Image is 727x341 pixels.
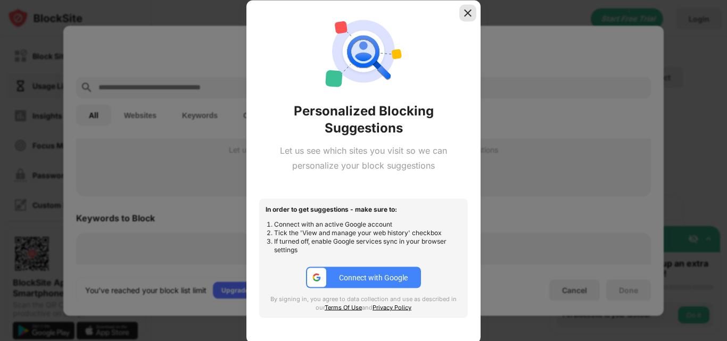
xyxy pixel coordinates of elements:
div: Connect with Google [339,273,408,282]
div: Personalized Blocking Suggestions [259,102,468,136]
li: If turned off, enable Google services sync in your browser settings [274,237,461,254]
li: Connect with an active Google account [274,220,461,229]
a: Terms Of Use [325,304,362,311]
span: By signing in, you agree to data collection and use as described in our [270,295,457,311]
img: google-ic [312,273,321,282]
li: Tick the 'View and manage your web history' checkbox [274,229,461,237]
span: and [362,304,373,311]
a: Privacy Policy [373,304,411,311]
div: Let us see which sites you visit so we can personalize your block suggestions [259,143,468,173]
img: personal-suggestions.svg [325,13,402,89]
div: In order to get suggestions - make sure to: [266,205,461,214]
button: google-icConnect with Google [306,267,421,288]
